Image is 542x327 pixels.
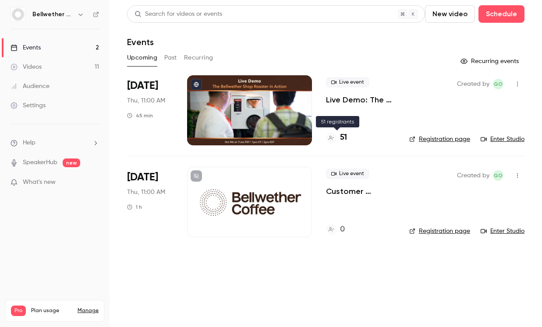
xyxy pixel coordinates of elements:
[340,224,345,236] h4: 0
[326,77,369,88] span: Live event
[89,179,99,186] iframe: Noticeable Trigger
[127,167,173,237] div: Oct 23 Thu, 11:00 AM (America/Los Angeles)
[127,188,165,197] span: Thu, 11:00 AM
[127,79,158,93] span: [DATE]
[127,204,142,211] div: 1 h
[78,307,99,314] a: Manage
[164,51,177,65] button: Past
[493,170,503,181] span: Gabrielle Oliveira
[127,112,153,119] div: 45 min
[11,63,42,71] div: Videos
[11,101,46,110] div: Settings
[340,132,347,144] h4: 51
[127,51,157,65] button: Upcoming
[326,169,369,179] span: Live event
[32,10,74,19] h6: Bellwether Coffee
[425,5,475,23] button: New video
[457,79,489,89] span: Created by
[478,5,524,23] button: Schedule
[23,138,35,148] span: Help
[326,95,395,105] a: Live Demo: The Bellwether Shop Roaster in Action
[494,79,503,89] span: GO
[409,227,470,236] a: Registration page
[326,132,347,144] a: 51
[11,43,41,52] div: Events
[457,170,489,181] span: Created by
[23,178,56,187] span: What's new
[127,170,158,184] span: [DATE]
[11,82,50,91] div: Audience
[326,224,345,236] a: 0
[127,37,154,47] h1: Events
[127,96,165,105] span: Thu, 11:00 AM
[23,158,57,167] a: SpeakerHub
[11,138,99,148] li: help-dropdown-opener
[326,186,395,197] a: Customer Spotlight
[11,306,26,316] span: Pro
[11,7,25,21] img: Bellwether Coffee
[135,10,222,19] div: Search for videos or events
[31,307,72,314] span: Plan usage
[457,54,524,68] button: Recurring events
[481,227,524,236] a: Enter Studio
[493,79,503,89] span: Gabrielle Oliveira
[409,135,470,144] a: Registration page
[494,170,503,181] span: GO
[127,75,173,145] div: Oct 9 Thu, 11:00 AM (America/Los Angeles)
[481,135,524,144] a: Enter Studio
[184,51,213,65] button: Recurring
[63,158,80,167] span: new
